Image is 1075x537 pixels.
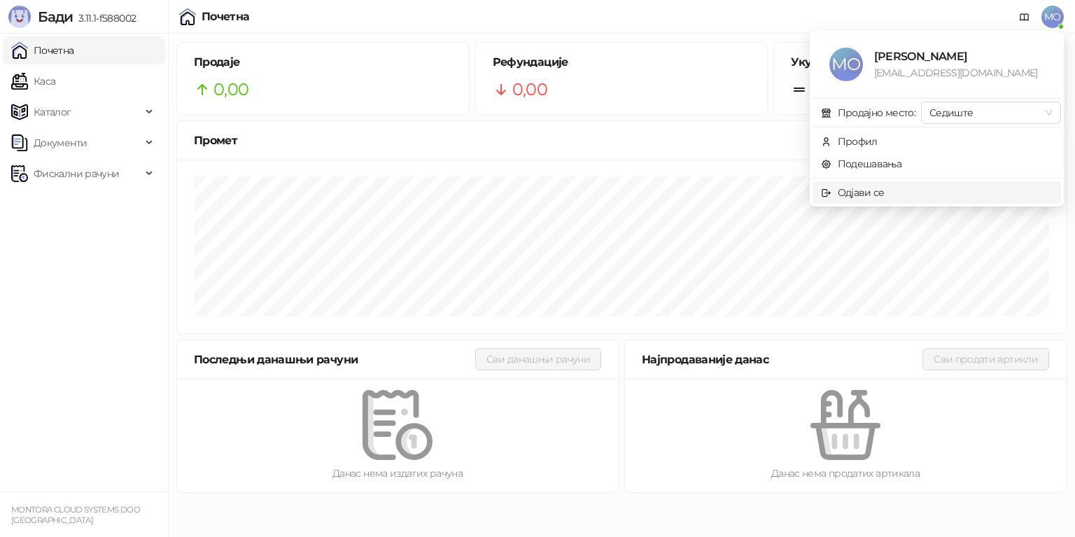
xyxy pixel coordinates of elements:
[922,348,1049,370] button: Сви продати артикли
[11,36,74,64] a: Почетна
[34,129,87,157] span: Документи
[8,6,31,28] img: Logo
[642,351,922,368] div: Најпродаваније данас
[11,67,55,95] a: Каса
[475,348,601,370] button: Сви данашњи рачуни
[791,54,1049,71] h5: Укупно
[34,98,71,126] span: Каталог
[73,12,136,25] span: 3.11.1-f588002
[194,351,475,368] div: Последњи данашњи рачуни
[493,54,751,71] h5: Рефундације
[829,48,863,81] span: MO
[213,76,248,103] span: 0,00
[199,466,596,481] div: Данас нема издатих рачуна
[34,160,119,188] span: Фискални рачуни
[202,11,250,22] div: Почетна
[1041,6,1064,28] span: MO
[1013,6,1036,28] a: Документација
[929,102,1053,123] span: Седиште
[838,134,878,149] div: Профил
[11,505,140,525] small: MONTORA CLOUD SYSTEMS DOO [GEOGRAPHIC_DATA]
[512,76,547,103] span: 0,00
[821,158,902,170] a: Подешавања
[38,8,73,25] span: Бади
[838,185,885,200] div: Одјави се
[194,132,1049,149] div: Промет
[874,48,1044,65] div: [PERSON_NAME]
[647,466,1044,481] div: Данас нема продатих артикала
[838,105,915,120] div: Продајно место:
[874,65,1044,81] div: [EMAIL_ADDRESS][DOMAIN_NAME]
[194,54,452,71] h5: Продаје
